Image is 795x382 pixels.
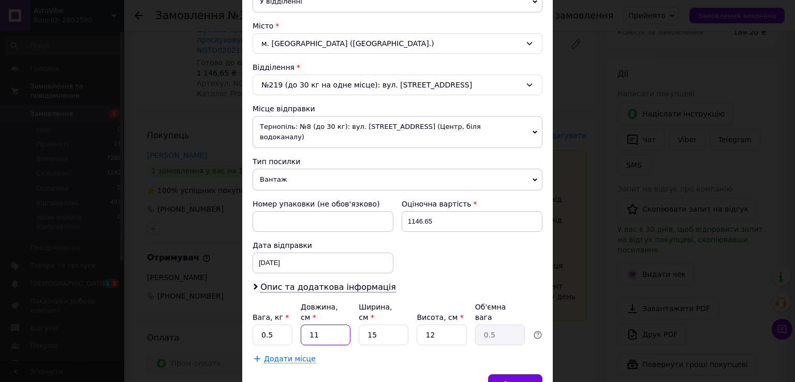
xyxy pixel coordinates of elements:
span: Вантаж [253,169,542,190]
label: Ширина, см [359,303,392,321]
span: Опис та додаткова інформація [260,282,396,292]
span: Місце відправки [253,105,315,113]
span: Тернопіль: №8 (до 30 кг): вул. [STREET_ADDRESS] (Центр, біля водоканалу) [253,116,542,148]
div: Об'ємна вага [475,302,525,322]
div: м. [GEOGRAPHIC_DATA] ([GEOGRAPHIC_DATA].) [253,33,542,54]
label: Висота, см [417,313,463,321]
div: Дата відправки [253,240,393,251]
label: Довжина, см [301,303,338,321]
div: №219 (до 30 кг на одне місце): вул. [STREET_ADDRESS] [253,75,542,95]
div: Оціночна вартість [402,199,542,209]
label: Вага, кг [253,313,289,321]
div: Місто [253,21,542,31]
span: Додати місце [264,355,316,363]
div: Номер упаковки (не обов'язково) [253,199,393,209]
div: Відділення [253,62,542,72]
span: Тип посилки [253,157,300,166]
